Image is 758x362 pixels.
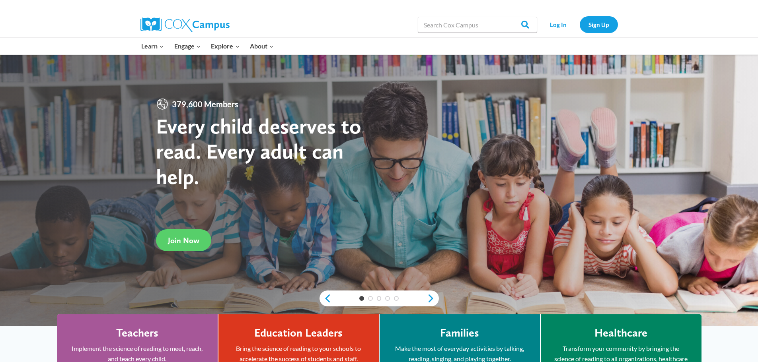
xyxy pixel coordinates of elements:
[320,294,331,303] a: previous
[320,290,439,306] div: content slider buttons
[418,17,537,33] input: Search Cox Campus
[169,98,242,110] span: 379,600 Members
[394,296,399,301] a: 5
[594,326,647,340] h4: Healthcare
[368,296,373,301] a: 2
[541,16,618,33] nav: Secondary Navigation
[250,41,274,51] span: About
[427,294,439,303] a: next
[254,326,343,340] h4: Education Leaders
[156,229,211,251] a: Join Now
[116,326,158,340] h4: Teachers
[140,17,230,32] img: Cox Campus
[377,296,382,301] a: 3
[156,113,361,189] strong: Every child deserves to read. Every adult can help.
[440,326,479,340] h4: Families
[385,296,390,301] a: 4
[174,41,201,51] span: Engage
[541,16,576,33] a: Log In
[168,236,199,245] span: Join Now
[141,41,164,51] span: Learn
[359,296,364,301] a: 1
[580,16,618,33] a: Sign Up
[211,41,240,51] span: Explore
[136,38,279,54] nav: Primary Navigation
